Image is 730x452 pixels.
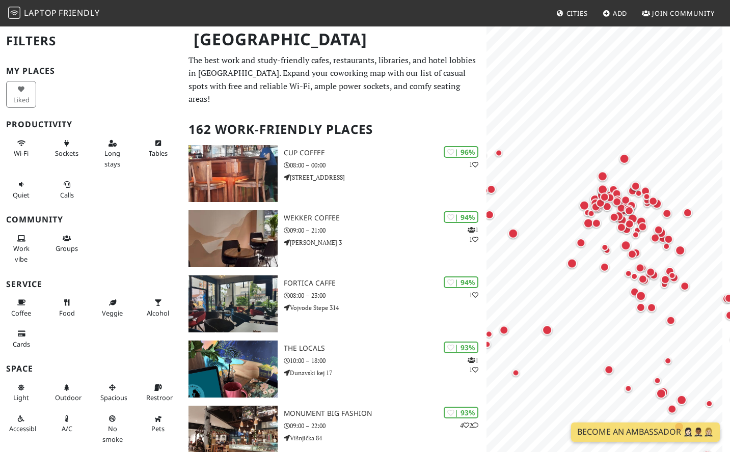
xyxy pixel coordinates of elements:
span: Outdoor area [55,393,82,402]
div: Map marker [498,323,511,336]
div: Map marker [657,232,670,245]
h3: Monument Big Fashion [284,409,486,418]
h3: My Places [6,66,176,76]
a: LaptopFriendly LaptopFriendly [8,5,100,22]
div: Map marker [607,183,620,196]
div: Map marker [596,182,610,196]
p: Dunavski kej 17 [284,368,486,378]
h3: Fortica caffe [284,279,486,288]
div: Map marker [659,273,672,286]
span: Pet friendly [151,424,165,433]
div: Map marker [575,236,588,249]
div: Map marker [628,270,640,282]
a: Cities [552,4,592,22]
a: Fortica caffe | 94% 1 Fortica caffe 08:00 – 23:00 Vojvode Stepe 314 [182,275,486,332]
span: Veggie [102,308,123,318]
span: Stable Wi-Fi [14,149,29,158]
div: Map marker [641,194,653,207]
p: [STREET_ADDRESS] [284,173,486,182]
h3: The Locals [284,344,486,353]
span: Cities [566,9,588,18]
div: Map marker [596,169,610,183]
span: Add [613,9,628,18]
div: Map marker [634,301,647,314]
div: Map marker [634,214,648,229]
div: Map marker [615,220,628,234]
p: 4 2 [460,420,478,430]
div: Map marker [673,243,687,258]
div: Map marker [620,222,633,236]
div: Map marker [654,386,668,401]
img: LaptopFriendly [8,7,20,19]
a: The Locals | 93% 11 The Locals 10:00 – 18:00 Dunavski kej 17 [182,341,486,398]
button: Accessible [6,410,36,437]
img: Wekker Coffee [188,210,278,267]
button: Spacious [97,379,127,406]
div: Map marker [629,179,642,192]
div: Map marker [626,247,639,261]
div: Map marker [634,289,648,303]
button: Quiet [6,176,36,203]
p: 09:00 – 21:00 [284,225,486,235]
div: Map marker [628,285,641,298]
h3: Cup Coffee [284,149,486,157]
h2: Filters [6,25,176,56]
h3: Productivity [6,120,176,129]
div: Map marker [626,184,639,197]
div: Map marker [666,269,679,281]
p: 1 [469,290,478,300]
p: 09:00 – 22:00 [284,421,486,431]
a: Add [599,4,632,22]
div: Map marker [611,193,625,207]
a: Join Community [638,4,719,22]
div: Map marker [641,190,653,203]
div: Map marker [646,194,660,208]
button: Long stays [97,135,127,172]
div: Map marker [506,226,521,240]
div: Map marker [630,246,643,259]
div: Map marker [581,216,596,230]
div: Map marker [590,216,603,230]
span: Long stays [104,149,120,168]
p: 10:00 – 18:00 [284,356,486,365]
div: Map marker [664,314,678,327]
div: | 93% [444,342,478,353]
div: Map marker [641,197,654,210]
div: Map marker [661,207,674,220]
div: Map marker [588,196,603,210]
div: Map marker [645,301,658,314]
div: Map marker [565,256,579,270]
div: Map marker [662,354,674,366]
div: Map marker [625,199,638,212]
button: Calls [52,176,82,203]
button: A/C [52,410,82,437]
p: The best work and study-friendly cafes, restaurants, libraries, and hotel lobbies in [GEOGRAPHIC_... [188,54,480,106]
div: Map marker [493,147,505,159]
button: Cards [6,325,36,352]
span: Alcohol [147,308,169,318]
div: Map marker [681,206,694,219]
span: Coffee [11,308,31,318]
div: Map marker [510,366,522,379]
div: Map marker [623,217,636,231]
div: Map marker [634,261,647,274]
span: People working [13,244,30,263]
span: Credit cards [13,340,30,349]
span: Spacious [100,393,127,402]
div: | 94% [444,211,478,223]
p: 1 1 [468,225,478,244]
button: Outdoor [52,379,82,406]
div: Map marker [598,190,611,204]
div: Map marker [594,196,607,210]
h3: Community [6,215,176,224]
div: Map marker [601,200,614,213]
button: Alcohol [143,294,173,321]
span: Quiet [13,190,30,200]
button: Food [52,294,82,321]
div: Map marker [659,278,671,291]
button: Groups [52,230,82,257]
div: Map marker [644,265,658,278]
a: Wekker Coffee | 94% 11 Wekker Coffee 09:00 – 21:00 [PERSON_NAME] 3 [182,210,486,267]
p: 08:00 – 00:00 [284,160,486,170]
p: 08:00 – 23:00 [284,291,486,300]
